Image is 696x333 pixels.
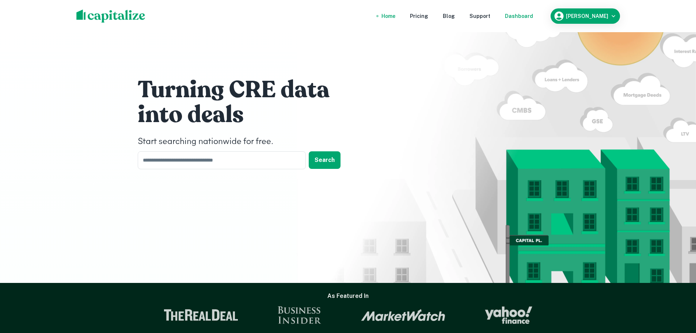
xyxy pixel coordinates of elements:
[164,309,238,321] img: The Real Deal
[469,12,490,20] a: Support
[381,12,395,20] a: Home
[566,14,608,19] h6: [PERSON_NAME]
[76,10,145,23] img: capitalize-logo.png
[138,75,357,105] h1: Turning CRE data
[551,8,620,24] button: [PERSON_NAME]
[327,292,369,300] h6: As Featured In
[309,151,341,169] button: Search
[278,306,322,324] img: Business Insider
[485,306,532,324] img: Yahoo Finance
[505,12,533,20] a: Dashboard
[361,309,445,321] img: Market Watch
[410,12,428,20] a: Pricing
[138,100,357,129] h1: into deals
[138,135,357,148] h4: Start searching nationwide for free.
[659,275,696,310] iframe: Chat Widget
[443,12,455,20] a: Blog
